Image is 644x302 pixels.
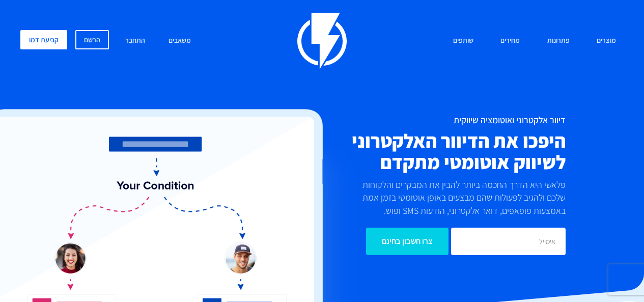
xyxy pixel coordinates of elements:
[161,30,199,52] a: משאבים
[118,30,153,52] a: התחבר
[493,30,527,52] a: מחירים
[20,30,67,49] a: קביעת דמו
[445,30,481,52] a: שותפים
[355,178,566,217] p: פלאשי היא הדרך החכמה ביותר להבין את המבקרים והלקוחות שלכם ולהגיב לפעולות שהם מבצעים באופן אוטומטי...
[279,115,566,125] h1: דיוור אלקטרוני ואוטומציה שיווקית
[589,30,624,52] a: מוצרים
[540,30,577,52] a: פתרונות
[75,30,109,49] a: הרשם
[366,228,449,255] input: צרו חשבון בחינם
[279,130,566,173] h2: היפכו את הדיוור האלקטרוני לשיווק אוטומטי מתקדם
[451,228,566,255] input: אימייל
